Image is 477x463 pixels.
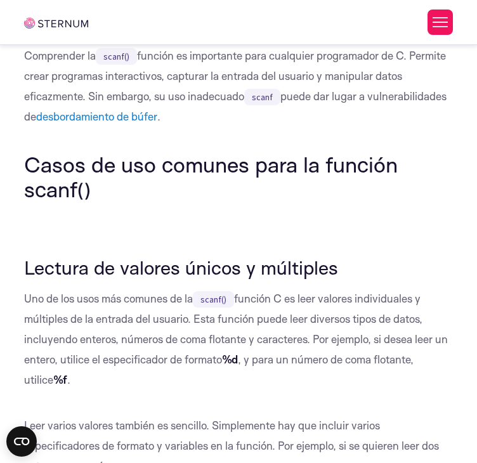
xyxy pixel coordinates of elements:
[24,256,338,279] font: Lectura de valores únicos y múltiples
[96,48,137,65] code: scanf()
[193,291,234,308] code: scanf()
[428,10,453,35] button: Alternar menú
[24,49,446,103] font: función es importante para cualquier programador de C. Permite crear programas interactivos, capt...
[24,292,448,366] font: función C es leer valores individuales y múltiples de la entrada del usuario. Esta función puede ...
[244,89,280,105] code: scanf
[36,110,157,123] a: desbordamiento de búfer
[24,151,398,202] font: Casos de uso comunes para la función scanf()
[6,426,37,457] button: Abrir el widget CMP
[24,292,193,305] font: Uno de los usos más comunes de la
[157,110,160,123] font: .
[24,49,96,62] font: Comprender la
[24,18,89,29] img: esternón iot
